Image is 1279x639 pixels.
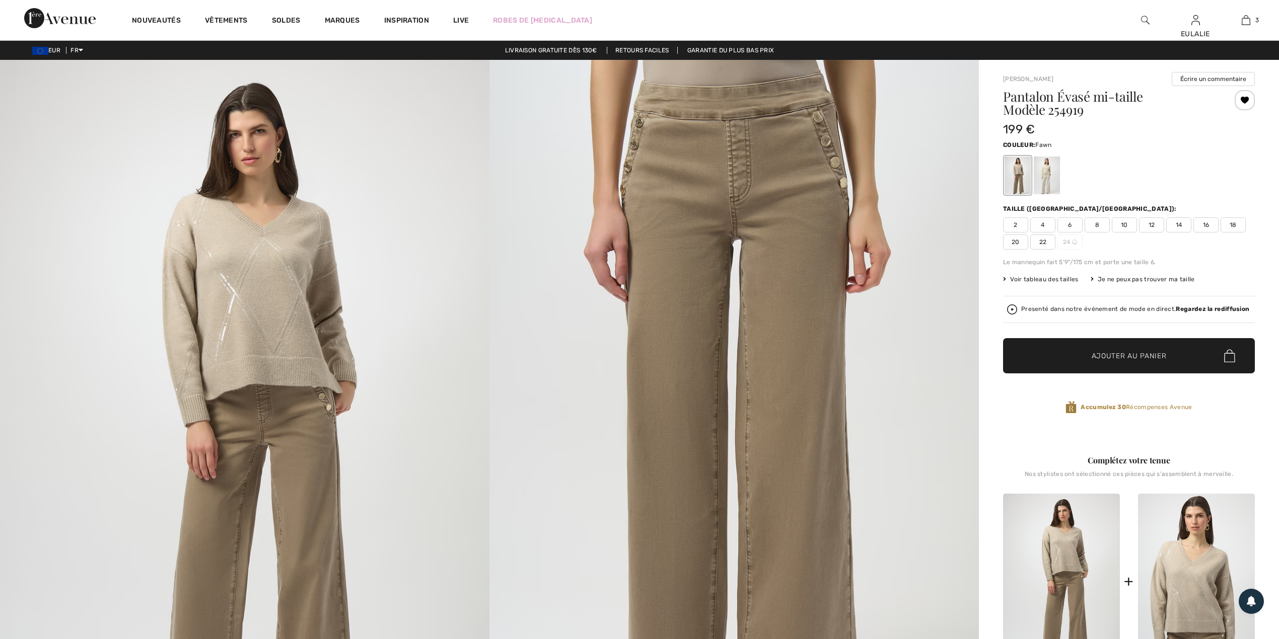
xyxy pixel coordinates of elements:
img: Euro [32,47,48,55]
span: Voir tableau des tailles [1003,275,1079,284]
div: Presenté dans notre événement de mode en direct. [1021,306,1249,312]
span: 10 [1112,217,1137,232]
span: FR [70,47,83,54]
strong: Regardez la rediffusion [1176,305,1249,312]
span: 3 [1255,16,1259,25]
span: Récompenses Avenue [1081,403,1192,412]
span: 16 [1193,217,1219,232]
iframe: Ouvre un widget dans lequel vous pouvez trouver plus d’informations [1215,564,1269,589]
img: Bag.svg [1224,349,1235,362]
div: + [1124,570,1133,593]
span: Fawn [1035,141,1051,148]
a: Retours faciles [607,47,678,54]
img: ring-m.svg [1072,239,1077,245]
div: EULALIE [1171,29,1220,39]
a: Robes de [MEDICAL_DATA] [493,15,592,26]
span: 12 [1139,217,1164,232]
a: Live [453,15,469,26]
span: 22 [1030,234,1055,250]
img: Récompenses Avenue [1065,401,1077,414]
button: Écrire un commentaire [1172,72,1255,86]
img: recherche [1141,14,1150,26]
span: 4 [1030,217,1055,232]
a: Soldes [272,16,301,27]
span: EUR [32,47,64,54]
span: 14 [1166,217,1191,232]
span: Couleur: [1003,141,1035,148]
img: Regardez la rediffusion [1007,304,1017,314]
div: Je ne peux pas trouver ma taille [1091,275,1195,284]
a: Se connecter [1191,15,1200,25]
img: Mon panier [1242,14,1250,26]
a: 3 [1221,14,1270,26]
span: Inspiration [384,16,429,27]
button: Ajouter au panier [1003,338,1255,373]
img: Mes infos [1191,14,1200,26]
span: 18 [1221,217,1246,232]
a: Livraison gratuite dès 130€ [497,47,605,54]
img: 1ère Avenue [24,8,96,28]
div: Le mannequin fait 5'9"/175 cm et porte une taille 6. [1003,258,1255,267]
span: 6 [1057,217,1083,232]
strong: Accumulez 30 [1081,404,1126,411]
span: 24 [1057,234,1083,250]
div: Nos stylistes ont sélectionné ces pièces qui s'assemblent à merveille. [1003,470,1255,486]
a: Garantie du plus bas prix [679,47,783,54]
span: 8 [1085,217,1110,232]
div: Taille ([GEOGRAPHIC_DATA]/[GEOGRAPHIC_DATA]): [1003,204,1179,213]
div: Fawn [1005,156,1031,194]
span: 199 € [1003,122,1035,136]
a: [PERSON_NAME] [1003,75,1053,83]
a: Nouveautés [132,16,181,27]
h1: Pantalon Évasé mi-taille Modèle 254919 [1003,90,1213,116]
span: 20 [1003,234,1028,250]
span: 2 [1003,217,1028,232]
div: Bouleau [1034,156,1060,194]
div: Complétez votre tenue [1003,454,1255,466]
a: Vêtements [205,16,248,27]
a: Marques [325,16,360,27]
span: Ajouter au panier [1092,351,1167,361]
